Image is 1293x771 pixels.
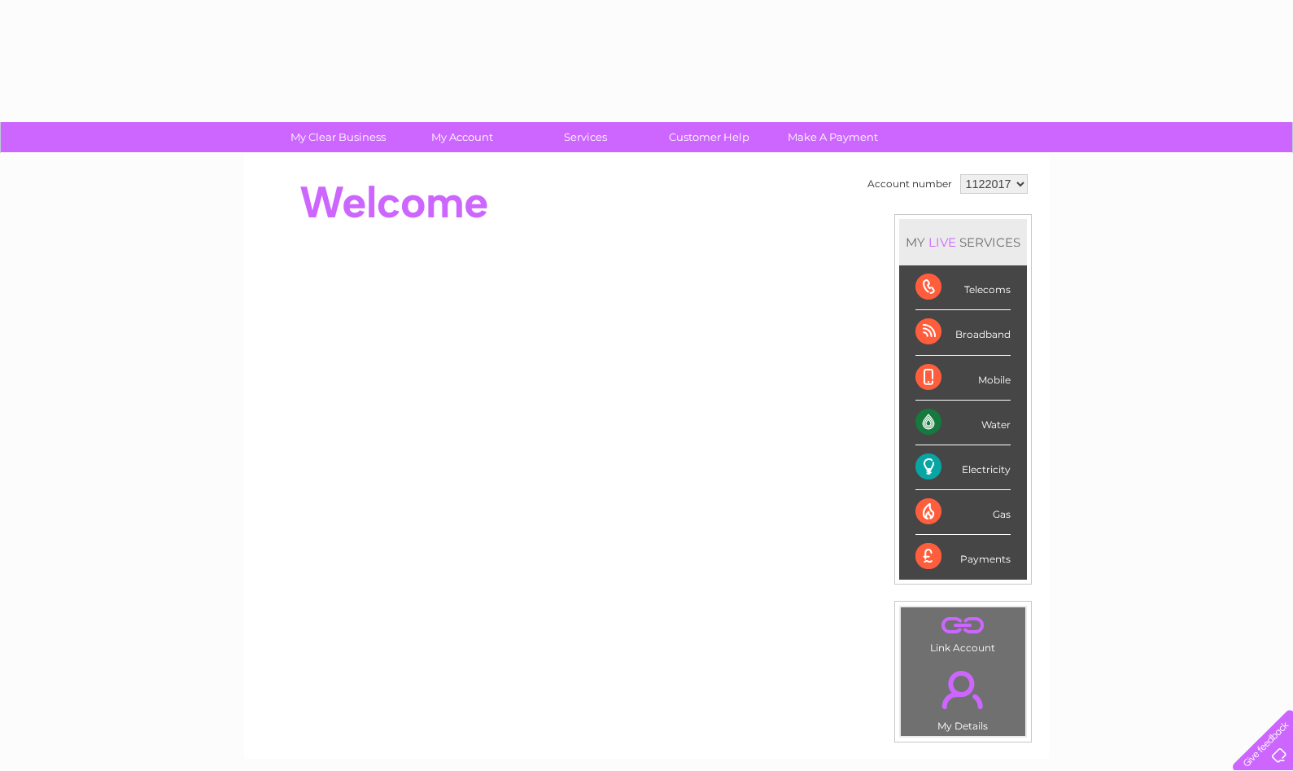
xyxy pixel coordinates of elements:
div: Water [915,401,1011,445]
td: Link Account [900,607,1026,658]
div: LIVE [925,234,959,250]
a: Customer Help [642,122,776,152]
div: Payments [915,535,1011,579]
td: Account number [863,170,956,198]
div: Electricity [915,445,1011,490]
a: My Clear Business [271,122,405,152]
div: Telecoms [915,265,1011,310]
a: Services [518,122,653,152]
a: My Account [395,122,529,152]
div: Broadband [915,310,1011,355]
div: MY SERVICES [899,219,1027,265]
div: Gas [915,490,1011,535]
td: My Details [900,657,1026,737]
a: . [905,661,1021,718]
div: Mobile [915,356,1011,401]
a: Make A Payment [766,122,900,152]
a: . [905,611,1021,640]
